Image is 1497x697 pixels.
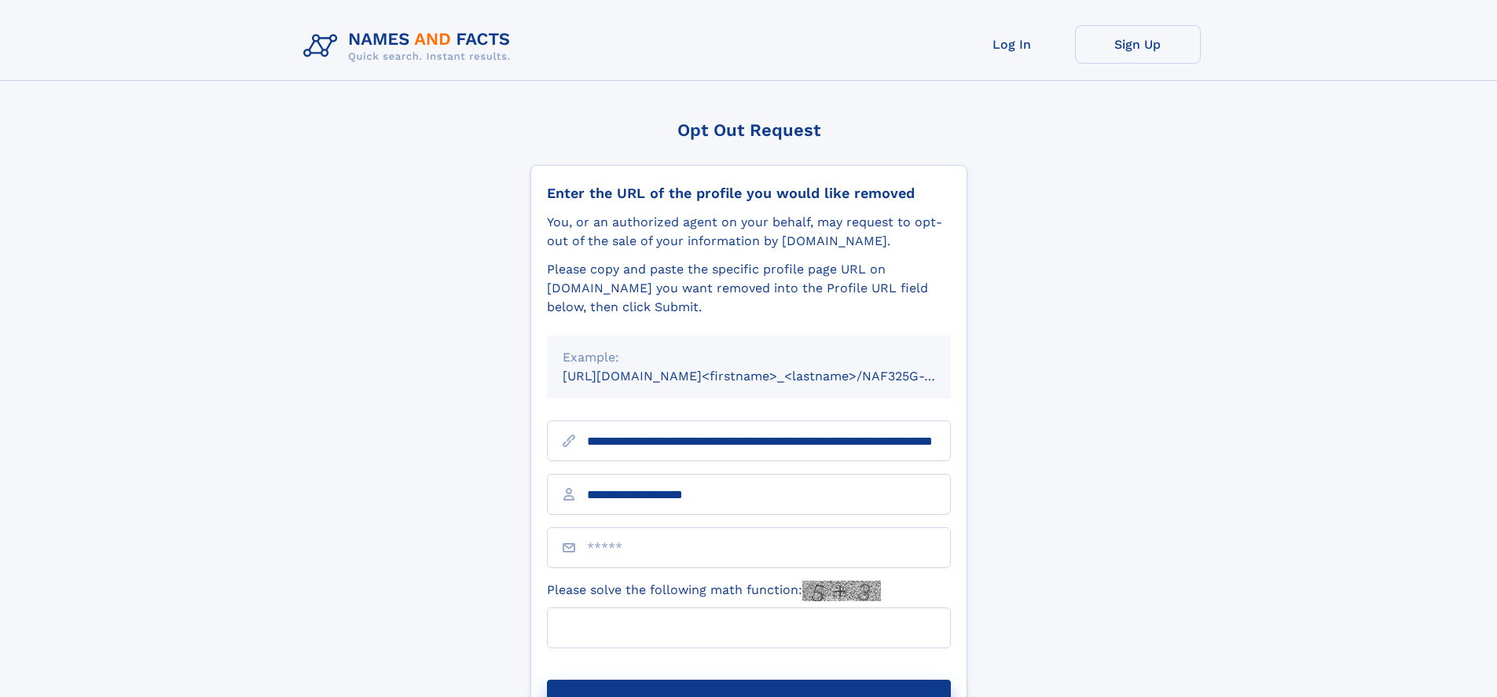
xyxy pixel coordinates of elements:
[547,581,881,601] label: Please solve the following math function:
[949,25,1075,64] a: Log In
[1075,25,1201,64] a: Sign Up
[563,348,935,367] div: Example:
[530,120,967,140] div: Opt Out Request
[297,25,523,68] img: Logo Names and Facts
[547,260,951,317] div: Please copy and paste the specific profile page URL on [DOMAIN_NAME] you want removed into the Pr...
[547,213,951,251] div: You, or an authorized agent on your behalf, may request to opt-out of the sale of your informatio...
[563,369,981,383] small: [URL][DOMAIN_NAME]<firstname>_<lastname>/NAF325G-xxxxxxxx
[547,185,951,202] div: Enter the URL of the profile you would like removed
